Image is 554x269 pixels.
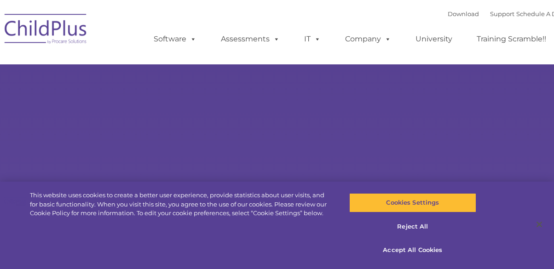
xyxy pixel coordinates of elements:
div: This website uses cookies to create a better user experience, provide statistics about user visit... [30,191,332,218]
button: Cookies Settings [349,193,477,212]
a: Download [448,10,479,17]
a: Assessments [212,30,289,48]
a: Support [490,10,514,17]
a: Software [144,30,206,48]
button: Close [529,214,549,235]
button: Reject All [349,217,477,236]
a: University [406,30,462,48]
button: Accept All Cookies [349,240,477,260]
a: Company [336,30,400,48]
a: IT [295,30,330,48]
